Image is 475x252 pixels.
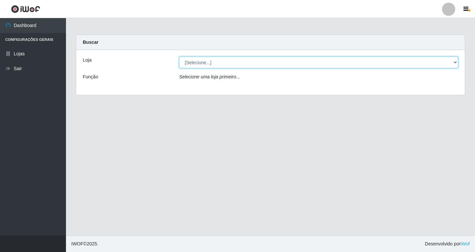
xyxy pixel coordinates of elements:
span: © 2025 . [71,240,98,247]
img: CoreUI Logo [11,5,40,13]
a: iWof [460,241,470,246]
i: Selecione uma loja primeiro... [179,74,240,79]
strong: Buscar [83,40,98,45]
span: IWOF [71,241,83,246]
label: Função [83,73,98,80]
span: Desenvolvido por [425,240,470,247]
label: Loja [83,57,91,64]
